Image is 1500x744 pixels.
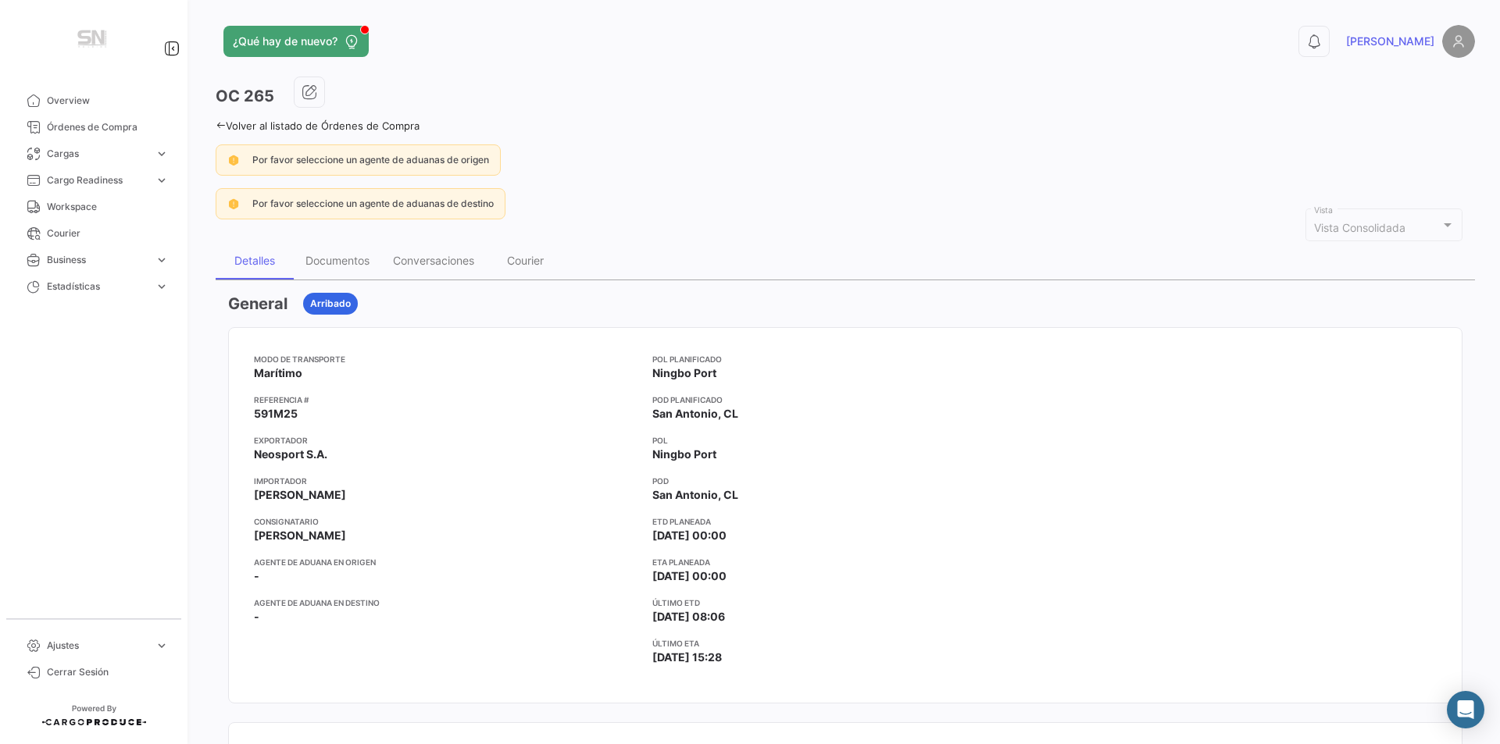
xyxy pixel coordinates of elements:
h3: General [228,293,287,315]
app-card-info-title: ETA planeada [652,556,1038,568]
app-card-info-title: Último ETD [652,596,1038,609]
span: [DATE] 15:28 [652,650,722,665]
app-card-info-title: POD [652,475,1038,487]
app-card-info-title: Consignatario [254,515,640,528]
span: [PERSON_NAME] [254,528,346,543]
a: Courier [12,220,175,247]
span: Business [47,253,148,267]
span: [DATE] 00:00 [652,528,727,543]
div: Detalles [234,254,275,267]
div: Courier [507,254,544,267]
span: expand_more [155,279,169,294]
span: Por favor seleccione un agente de aduanas de origen [252,154,489,166]
app-card-info-title: POL [652,434,1038,447]
span: - [254,568,259,584]
button: ¿Qué hay de nuevo? [223,26,369,57]
div: Documentos [305,254,370,267]
span: Ningbo Port [652,447,716,462]
span: San Antonio, CL [652,406,738,422]
app-card-info-title: Importador [254,475,640,487]
app-card-info-title: Último ETA [652,637,1038,650]
span: - [254,609,259,625]
a: Workspace [12,194,175,220]
span: 591M25 [254,406,298,422]
span: expand_more [155,253,169,267]
span: Cargas [47,147,148,161]
div: Conversaciones [393,254,474,267]
span: Marítimo [254,365,302,381]
app-card-info-title: ETD planeada [652,515,1038,528]
span: Workspace [47,200,169,214]
span: Órdenes de Compra [47,120,169,134]
span: expand_more [155,639,169,653]
img: placeholder-user.png [1442,25,1475,58]
span: San Antonio, CL [652,487,738,503]
span: Por favor seleccione un agente de aduanas de destino [252,198,494,209]
span: [PERSON_NAME] [254,487,346,503]
span: [DATE] 00:00 [652,568,727,584]
h3: OC 265 [216,85,274,107]
span: Cargo Readiness [47,173,148,187]
app-card-info-title: Exportador [254,434,640,447]
span: Ningbo Port [652,365,716,381]
mat-select-trigger: Vista Consolidada [1314,221,1405,234]
span: Arribado [310,297,351,311]
span: expand_more [155,147,169,161]
div: Abrir Intercom Messenger [1447,691,1484,728]
img: Manufactura+Logo.png [55,19,133,62]
span: Cerrar Sesión [47,665,169,679]
app-card-info-title: Referencia # [254,393,640,406]
a: Overview [12,87,175,114]
a: Órdenes de Compra [12,114,175,141]
span: ¿Qué hay de nuevo? [233,34,337,49]
a: Volver al listado de Órdenes de Compra [216,119,420,132]
span: Neosport S.A. [254,447,327,462]
span: Courier [47,226,169,240]
app-card-info-title: POD Planificado [652,393,1038,406]
span: [DATE] 08:06 [652,609,725,625]
app-card-info-title: Agente de Aduana en Origen [254,556,640,568]
span: Ajustes [47,639,148,653]
app-card-info-title: Modo de Transporte [254,353,640,365]
span: [PERSON_NAME] [1346,34,1434,49]
app-card-info-title: Agente de Aduana en Destino [254,596,640,609]
span: expand_more [155,173,169,187]
app-card-info-title: POL Planificado [652,353,1038,365]
span: Overview [47,94,169,108]
span: Estadísticas [47,279,148,294]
